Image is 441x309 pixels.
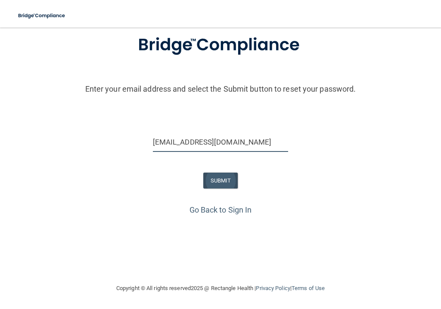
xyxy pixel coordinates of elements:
[203,173,238,188] button: SUBMIT
[120,23,321,68] img: bridge_compliance_login_screen.278c3ca4.svg
[256,285,290,291] a: Privacy Policy
[63,275,378,302] div: Copyright © All rights reserved 2025 @ Rectangle Health | |
[13,7,71,25] img: bridge_compliance_login_screen.278c3ca4.svg
[292,285,325,291] a: Terms of Use
[189,205,252,214] a: Go Back to Sign In
[153,133,289,152] input: Email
